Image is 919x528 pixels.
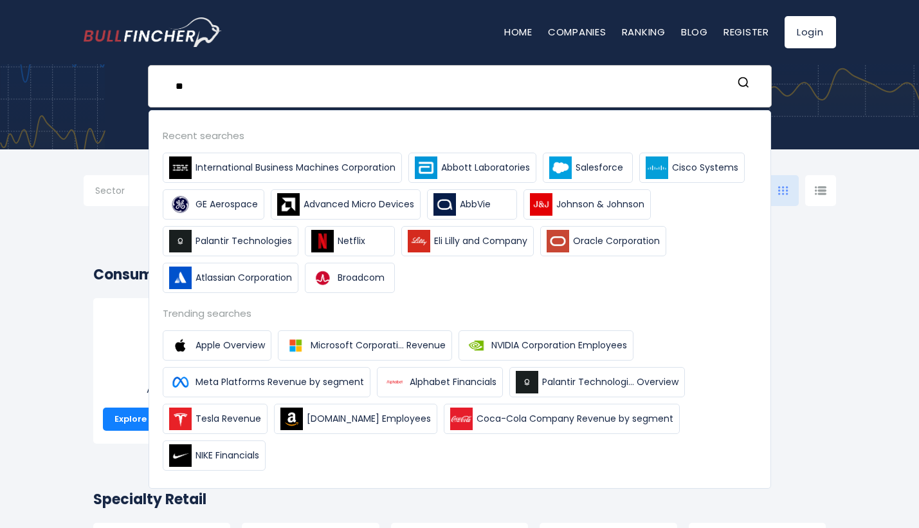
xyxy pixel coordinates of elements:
img: Oracle Corporation [547,230,569,252]
img: Advanced Micro Devices [277,193,300,216]
img: bullfincher logo [84,17,222,47]
a: Alphabet Financials [377,367,503,397]
span: Apple Overview [196,339,265,352]
img: AAPL.png [136,317,187,369]
a: Apple Overview [163,330,271,361]
span: Sector [95,185,125,196]
img: Salesforce [549,156,572,179]
div: Recent searches [163,128,757,143]
span: Advanced Micro Devices [304,198,414,211]
a: Register [723,25,769,39]
a: [DOMAIN_NAME] Employees [274,404,437,434]
a: Ranking [622,25,666,39]
a: Abbott Laboratories [408,153,536,183]
span: Netflix [338,234,365,248]
img: Eli Lilly and Company [408,230,430,252]
a: Tesla Revenue [163,404,268,434]
a: AbbVie [427,189,517,220]
span: AbbVie [460,198,491,211]
span: Abbott Laboratories [441,161,530,174]
a: Salesforce [543,153,633,183]
img: International Business Machines Corporation [169,156,192,179]
span: Oracle Corporation [573,234,660,248]
span: Meta Platforms Revenue by segment [196,375,364,389]
img: Broadcom [311,267,334,289]
p: Apple [103,382,221,397]
span: [DOMAIN_NAME] Employees [307,412,431,426]
img: icon-comp-list-view.svg [815,186,826,195]
a: NVIDIA Corporation Employees [459,330,633,361]
span: NIKE Financials [196,449,259,462]
span: Microsoft Corporati... Revenue [311,339,446,352]
div: Trending searches [163,306,757,321]
a: Palantir Technologi... Overview [509,367,685,397]
img: Palantir Technologies [169,230,192,252]
span: Alphabet Financials [410,375,496,389]
img: icon-comp-grid.svg [778,186,788,195]
a: Oracle Corporation [540,226,666,256]
a: Blog [681,25,708,39]
span: Coca-Cola Company Revenue by segment [477,412,673,426]
img: Atlassian Corporation [169,267,192,289]
span: Atlassian Corporation [196,271,292,285]
a: Netflix [305,226,395,256]
span: Palantir Technologies [196,234,292,248]
span: Cisco Systems [672,161,738,174]
span: International Business Machines Corporation [196,161,396,174]
img: Cisco Systems [646,156,668,179]
img: Abbott Laboratories [415,156,437,179]
a: Explore [103,408,159,431]
h2: Specialty Retail [93,489,826,510]
a: GE Aerospace [163,189,264,220]
button: Search [735,76,752,93]
a: Eli Lilly and Company [401,226,534,256]
span: Palantir Technologi... Overview [542,375,678,389]
span: NVIDIA Corporation Employees [491,339,627,352]
img: Netflix [311,230,334,252]
a: Atlassian Corporation [163,263,298,293]
a: Broadcom [305,263,395,293]
a: Meta Platforms Revenue by segment [163,367,370,397]
span: Eli Lilly and Company [434,234,527,248]
input: Selection [95,180,177,203]
a: Companies [548,25,606,39]
a: International Business Machines Corporation [163,153,402,183]
a: Home [504,25,532,39]
a: Login [785,16,836,48]
span: Broadcom [338,271,385,285]
span: Johnson & Johnson [556,198,644,211]
span: GE Aerospace [196,198,258,211]
a: Coca-Cola Company Revenue by segment [444,404,680,434]
a: Johnson & Johnson [523,189,651,220]
img: Johnson & Johnson [530,193,552,216]
img: GE Aerospace [169,193,192,216]
span: Tesla Revenue [196,412,261,426]
span: Salesforce [576,161,623,174]
a: NIKE Financials [163,440,266,471]
a: Go to homepage [84,17,222,47]
h2: Consumer Electronics [93,264,826,285]
a: Palantir Technologies [163,226,298,256]
a: Cisco Systems [639,153,745,183]
a: Advanced Micro Devices [271,189,421,220]
img: AbbVie [433,193,456,216]
a: Microsoft Corporati... Revenue [278,330,452,361]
